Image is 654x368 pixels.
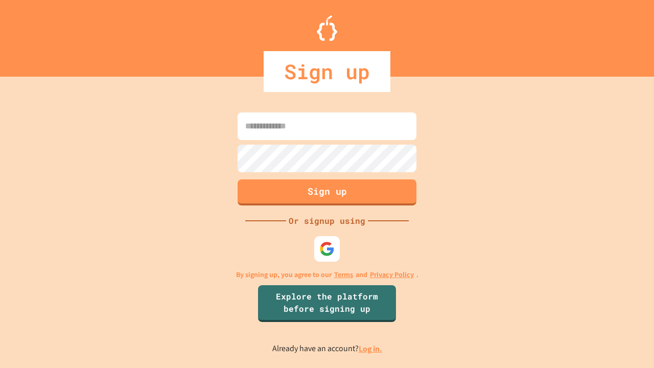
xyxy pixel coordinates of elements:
[258,285,396,322] a: Explore the platform before signing up
[286,215,368,227] div: Or signup using
[264,51,390,92] div: Sign up
[359,343,382,354] a: Log in.
[317,15,337,41] img: Logo.svg
[272,342,382,355] p: Already have an account?
[334,269,353,280] a: Terms
[238,179,416,205] button: Sign up
[236,269,418,280] p: By signing up, you agree to our and .
[370,269,414,280] a: Privacy Policy
[319,241,335,257] img: google-icon.svg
